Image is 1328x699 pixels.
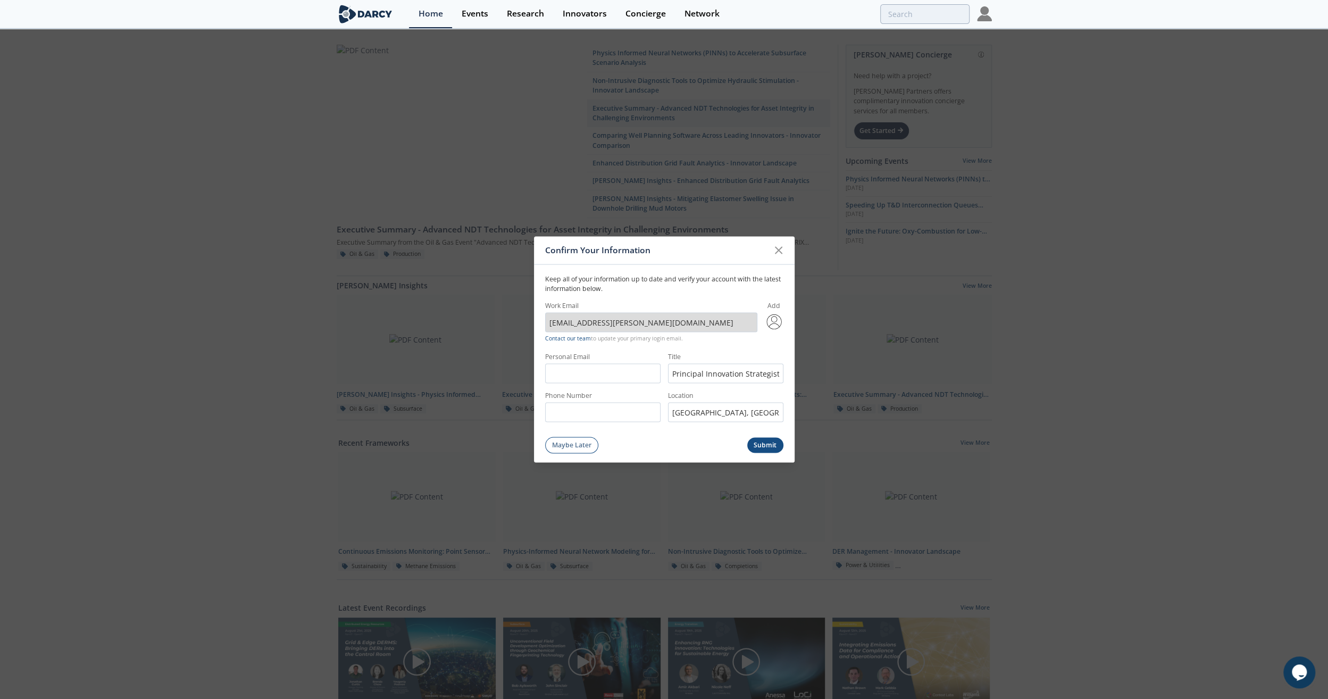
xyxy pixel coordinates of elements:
[880,4,970,24] input: Advanced Search
[545,390,661,400] label: Phone Number
[545,437,599,453] button: Maybe Later
[419,10,443,18] div: Home
[545,352,661,361] label: Personal Email
[545,301,757,311] label: Work Email
[545,274,783,294] p: Keep all of your information up to date and verify your account with the latest information below.
[545,334,591,342] a: Contact our team
[507,10,544,18] div: Research
[545,240,769,261] div: Confirm Your Information
[765,301,783,311] label: Add
[625,10,666,18] div: Concierge
[563,10,607,18] div: Innovators
[1283,656,1317,688] iframe: chat widget
[765,313,783,331] img: profile-pic-default.svg
[545,334,757,343] p: to update your primary login email.
[668,402,783,422] input: Search
[337,5,395,23] img: logo-wide.svg
[462,10,488,18] div: Events
[668,390,783,400] label: Location
[977,6,992,21] img: Profile
[747,437,783,453] button: Submit
[684,10,720,18] div: Network
[668,352,783,361] label: Title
